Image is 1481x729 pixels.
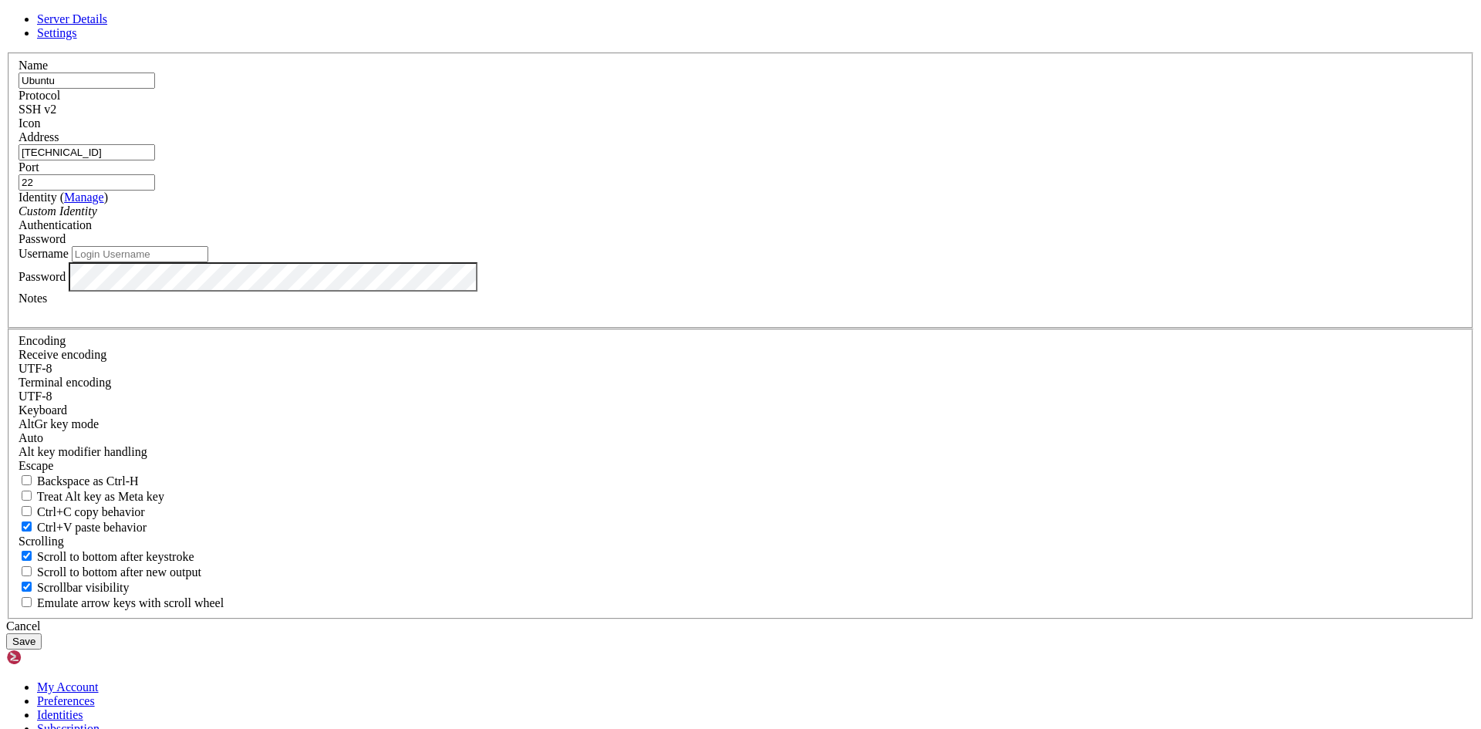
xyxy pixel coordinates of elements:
label: Set the expected encoding for data received from the host. If the encodings do not match, visual ... [19,417,99,430]
div: UTF-8 [19,362,1462,376]
input: Ctrl+V paste behavior [22,521,32,532]
label: Authentication [19,218,92,231]
a: My Account [37,680,99,694]
label: Keyboard [19,403,67,417]
input: Backspace as Ctrl-H [22,475,32,485]
label: Password [19,269,66,282]
div: Custom Identity [19,204,1462,218]
a: Manage [64,191,104,204]
span: Backspace as Ctrl-H [37,474,139,488]
a: Identities [37,708,83,721]
div: UTF-8 [19,390,1462,403]
span: Auto [19,431,43,444]
label: Encoding [19,334,66,347]
input: Port Number [19,174,155,191]
label: Whether the Alt key acts as a Meta key or as a distinct Alt key. [19,490,164,503]
span: UTF-8 [19,362,52,375]
label: Controls how the Alt key is handled. Escape: Send an ESC prefix. 8-Bit: Add 128 to the typed char... [19,445,147,458]
label: Ctrl+V pastes if true, sends ^V to host if false. Ctrl+Shift+V sends ^V to host if true, pastes i... [19,521,147,534]
span: UTF-8 [19,390,52,403]
div: SSH v2 [19,103,1462,116]
span: ( ) [60,191,108,204]
input: Host Name or IP [19,144,155,160]
input: Treat Alt key as Meta key [22,491,32,501]
label: Scrolling [19,535,64,548]
div: Escape [19,459,1462,473]
label: When using the alternative screen buffer, and DECCKM (Application Cursor Keys) is active, mouse w... [19,596,224,609]
span: Scroll to bottom after keystroke [37,550,194,563]
label: Identity [19,191,108,204]
label: If true, the backspace should send BS ('\x08', aka ^H). Otherwise the backspace key should send '... [19,474,139,488]
label: Icon [19,116,40,130]
div: Password [19,232,1462,246]
span: Scrollbar visibility [37,581,130,594]
label: Ctrl-C copies if true, send ^C to host if false. Ctrl-Shift-C sends ^C to host if true, copies if... [19,505,145,518]
label: Protocol [19,89,60,102]
span: Escape [19,459,53,472]
input: Ctrl+C copy behavior [22,506,32,516]
a: Settings [37,26,77,39]
label: Name [19,59,48,72]
a: Preferences [37,694,95,707]
input: Server Name [19,73,155,89]
i: Custom Identity [19,204,97,218]
div: Auto [19,431,1462,445]
label: The default terminal encoding. ISO-2022 enables character map translations (like graphics maps). ... [19,376,111,389]
span: SSH v2 [19,103,56,116]
img: Shellngn [6,650,95,665]
label: Address [19,130,59,143]
button: Save [6,633,42,650]
label: Whether to scroll to the bottom on any keystroke. [19,550,194,563]
label: Port [19,160,39,174]
span: Treat Alt key as Meta key [37,490,164,503]
input: Login Username [72,246,208,262]
input: Emulate arrow keys with scroll wheel [22,597,32,607]
label: Notes [19,292,47,305]
label: Set the expected encoding for data received from the host. If the encodings do not match, visual ... [19,348,106,361]
label: Username [19,247,69,260]
label: Scroll to bottom after new output. [19,565,201,579]
input: Scrollbar visibility [22,582,32,592]
input: Scroll to bottom after keystroke [22,551,32,561]
span: Password [19,232,66,245]
span: Emulate arrow keys with scroll wheel [37,596,224,609]
span: Scroll to bottom after new output [37,565,201,579]
input: Scroll to bottom after new output [22,566,32,576]
div: Cancel [6,619,1475,633]
label: The vertical scrollbar mode. [19,581,130,594]
span: Ctrl+V paste behavior [37,521,147,534]
a: Server Details [37,12,107,25]
span: Ctrl+C copy behavior [37,505,145,518]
